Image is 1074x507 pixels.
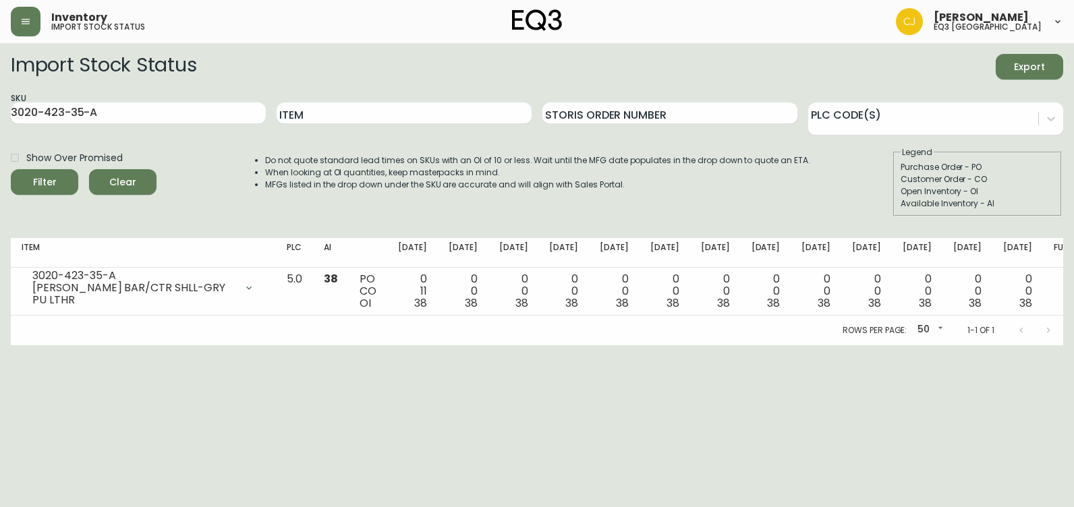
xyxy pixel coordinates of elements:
[967,324,994,336] p: 1-1 of 1
[11,54,196,80] h2: Import Stock Status
[934,12,1029,23] span: [PERSON_NAME]
[903,273,932,309] div: 0 0
[51,12,107,23] span: Inventory
[22,273,265,303] div: 3020-423-35-A[PERSON_NAME] BAR/CTR SHLL-GRY PU LTHR
[465,295,478,311] span: 38
[589,238,640,268] th: [DATE]
[313,238,349,268] th: AI
[901,198,1054,210] div: Available Inventory - AI
[276,268,313,316] td: 5.0
[616,295,629,311] span: 38
[89,169,157,195] button: Clear
[701,273,730,309] div: 0 0
[843,324,907,336] p: Rows per page:
[767,295,780,311] span: 38
[565,295,578,311] span: 38
[996,54,1063,80] button: Export
[32,282,235,306] div: [PERSON_NAME] BAR/CTR SHLL-GRY PU LTHR
[912,319,946,341] div: 50
[690,238,741,268] th: [DATE]
[438,238,488,268] th: [DATE]
[1007,59,1052,76] span: Export
[11,238,276,268] th: Item
[449,273,478,309] div: 0 0
[942,238,993,268] th: [DATE]
[265,167,810,179] li: When looking at OI quantities, keep masterpacks in mind.
[852,273,881,309] div: 0 0
[276,238,313,268] th: PLC
[26,151,123,165] span: Show Over Promised
[818,295,830,311] span: 38
[969,295,982,311] span: 38
[741,238,791,268] th: [DATE]
[892,238,942,268] th: [DATE]
[896,8,923,35] img: 7836c8950ad67d536e8437018b5c2533
[901,185,1054,198] div: Open Inventory - OI
[901,173,1054,185] div: Customer Order - CO
[515,295,528,311] span: 38
[549,273,578,309] div: 0 0
[499,273,528,309] div: 0 0
[667,295,679,311] span: 38
[11,169,78,195] button: Filter
[901,146,934,158] legend: Legend
[650,273,679,309] div: 0 0
[640,238,690,268] th: [DATE]
[1019,295,1032,311] span: 38
[265,154,810,167] li: Do not quote standard lead times on SKUs with an OI of 10 or less. Wait until the MFG date popula...
[51,23,145,31] h5: import stock status
[791,238,841,268] th: [DATE]
[324,271,338,287] span: 38
[360,273,376,309] div: PO CO
[600,273,629,309] div: 0 0
[100,174,146,191] span: Clear
[801,273,830,309] div: 0 0
[841,238,892,268] th: [DATE]
[265,179,810,191] li: MFGs listed in the drop down under the SKU are accurate and will align with Sales Portal.
[752,273,781,309] div: 0 0
[32,270,235,282] div: 3020-423-35-A
[1003,273,1032,309] div: 0 0
[953,273,982,309] div: 0 0
[414,295,427,311] span: 38
[538,238,589,268] th: [DATE]
[868,295,881,311] span: 38
[512,9,562,31] img: logo
[717,295,730,311] span: 38
[919,295,932,311] span: 38
[488,238,539,268] th: [DATE]
[992,238,1043,268] th: [DATE]
[387,238,438,268] th: [DATE]
[360,295,371,311] span: OI
[934,23,1042,31] h5: eq3 [GEOGRAPHIC_DATA]
[33,174,57,191] div: Filter
[398,273,427,309] div: 0 11
[901,161,1054,173] div: Purchase Order - PO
